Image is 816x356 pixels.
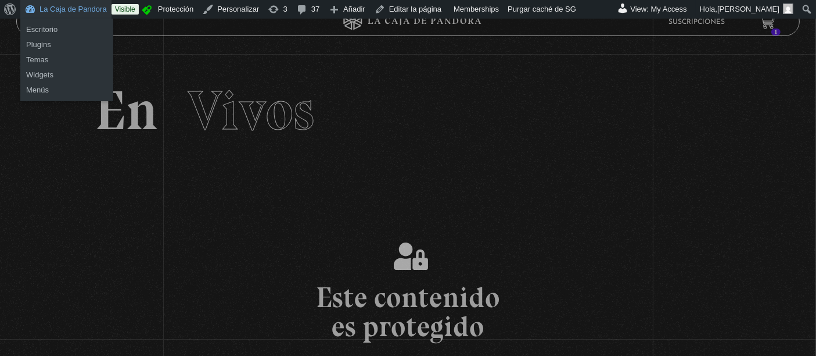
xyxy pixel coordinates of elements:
a: Visible [112,4,139,15]
a: Widgets [20,67,113,83]
span: [PERSON_NAME] [717,5,779,13]
a: Menús [20,83,113,98]
a: Temas [20,52,113,67]
h2: En [95,83,721,138]
ul: La Caja de Pandora [20,19,113,56]
a: Plugins [20,37,113,52]
a: 1 [760,14,775,30]
a: Escritorio [20,22,113,37]
a: Suscripciones [668,19,725,26]
span: 1 [771,29,781,35]
ul: La Caja de Pandora [20,49,113,101]
span: Vivos [188,77,314,144]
